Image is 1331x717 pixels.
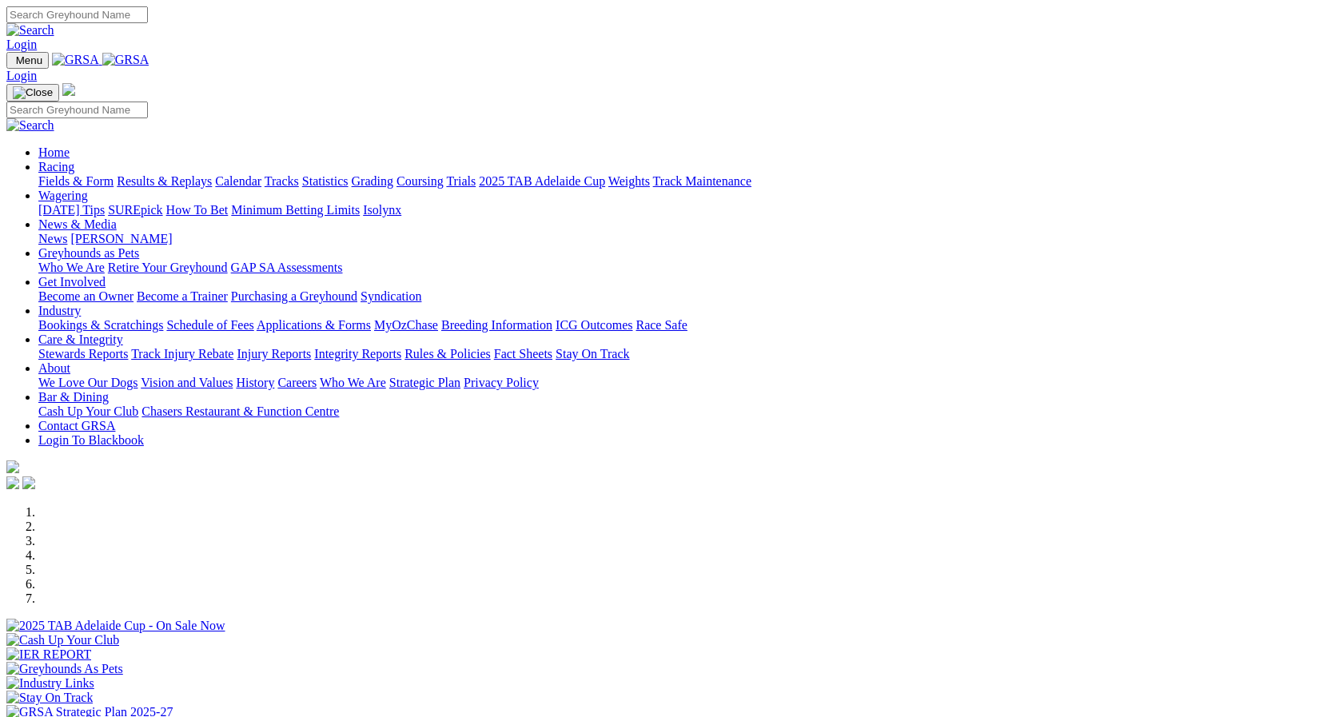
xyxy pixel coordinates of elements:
a: Purchasing a Greyhound [231,289,357,303]
a: Integrity Reports [314,347,401,360]
div: Greyhounds as Pets [38,261,1325,275]
a: Injury Reports [237,347,311,360]
a: Care & Integrity [38,333,123,346]
div: Get Involved [38,289,1325,304]
a: History [236,376,274,389]
a: MyOzChase [374,318,438,332]
a: Login To Blackbook [38,433,144,447]
a: Who We Are [38,261,105,274]
img: Industry Links [6,676,94,691]
img: Cash Up Your Club [6,633,119,647]
a: Fact Sheets [494,347,552,360]
a: 2025 TAB Adelaide Cup [479,174,605,188]
img: Search [6,23,54,38]
a: Become a Trainer [137,289,228,303]
div: News & Media [38,232,1325,246]
a: Cash Up Your Club [38,404,138,418]
img: GRSA [52,53,99,67]
a: About [38,361,70,375]
button: Toggle navigation [6,52,49,69]
img: facebook.svg [6,476,19,489]
a: Wagering [38,189,88,202]
a: Bookings & Scratchings [38,318,163,332]
a: Tracks [265,174,299,188]
a: Statistics [302,174,349,188]
div: Care & Integrity [38,347,1325,361]
img: Greyhounds As Pets [6,662,123,676]
a: Bar & Dining [38,390,109,404]
a: Race Safe [636,318,687,332]
a: Rules & Policies [404,347,491,360]
a: Home [38,145,70,159]
a: Breeding Information [441,318,552,332]
a: Calendar [215,174,261,188]
a: Racing [38,160,74,173]
button: Toggle navigation [6,84,59,102]
a: [DATE] Tips [38,203,105,217]
a: GAP SA Assessments [231,261,343,274]
img: GRSA [102,53,149,67]
a: Vision and Values [141,376,233,389]
a: News & Media [38,217,117,231]
input: Search [6,102,148,118]
img: Close [13,86,53,99]
img: 2025 TAB Adelaide Cup - On Sale Now [6,619,225,633]
a: Fields & Form [38,174,114,188]
a: Login [6,69,37,82]
a: Get Involved [38,275,106,289]
a: Track Maintenance [653,174,751,188]
img: twitter.svg [22,476,35,489]
img: IER REPORT [6,647,91,662]
a: Stay On Track [556,347,629,360]
a: Schedule of Fees [166,318,253,332]
div: About [38,376,1325,390]
span: Menu [16,54,42,66]
img: Stay On Track [6,691,93,705]
a: Coursing [397,174,444,188]
a: Greyhounds as Pets [38,246,139,260]
a: Chasers Restaurant & Function Centre [141,404,339,418]
a: Become an Owner [38,289,133,303]
a: Grading [352,174,393,188]
a: Results & Replays [117,174,212,188]
a: Applications & Forms [257,318,371,332]
a: We Love Our Dogs [38,376,137,389]
a: Login [6,38,37,51]
a: Who We Are [320,376,386,389]
a: Minimum Betting Limits [231,203,360,217]
a: Syndication [361,289,421,303]
div: Bar & Dining [38,404,1325,419]
a: How To Bet [166,203,229,217]
a: Privacy Policy [464,376,539,389]
a: Trials [446,174,476,188]
a: News [38,232,67,245]
a: Industry [38,304,81,317]
div: Industry [38,318,1325,333]
a: Contact GRSA [38,419,115,432]
a: ICG Outcomes [556,318,632,332]
a: Stewards Reports [38,347,128,360]
a: Strategic Plan [389,376,460,389]
img: logo-grsa-white.png [62,83,75,96]
a: Weights [608,174,650,188]
input: Search [6,6,148,23]
a: SUREpick [108,203,162,217]
a: Retire Your Greyhound [108,261,228,274]
a: Careers [277,376,317,389]
div: Racing [38,174,1325,189]
div: Wagering [38,203,1325,217]
img: logo-grsa-white.png [6,460,19,473]
img: Search [6,118,54,133]
a: [PERSON_NAME] [70,232,172,245]
a: Track Injury Rebate [131,347,233,360]
a: Isolynx [363,203,401,217]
